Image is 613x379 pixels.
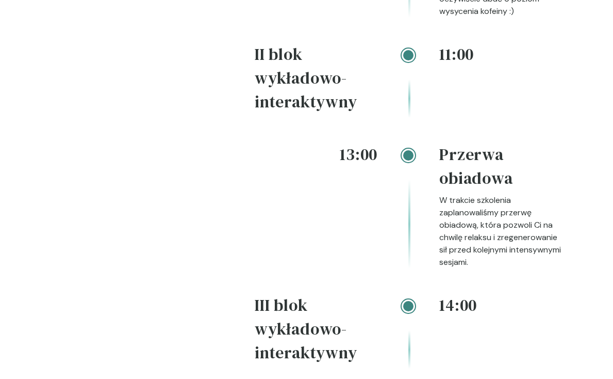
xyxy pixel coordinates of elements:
[439,194,562,269] p: W trakcie szkolenia zaplanowaliśmy przerwę obiadową, która pozwoli Ci na chwilę relaksu i zregene...
[439,42,562,66] h4: 11:00
[255,42,377,118] h4: II blok wykładowo-interaktywny
[255,143,377,166] h4: 13:00
[255,293,377,369] h4: III blok wykładowo-interaktywny
[439,143,562,194] h4: Przerwa obiadowa
[439,293,562,317] h4: 14:00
